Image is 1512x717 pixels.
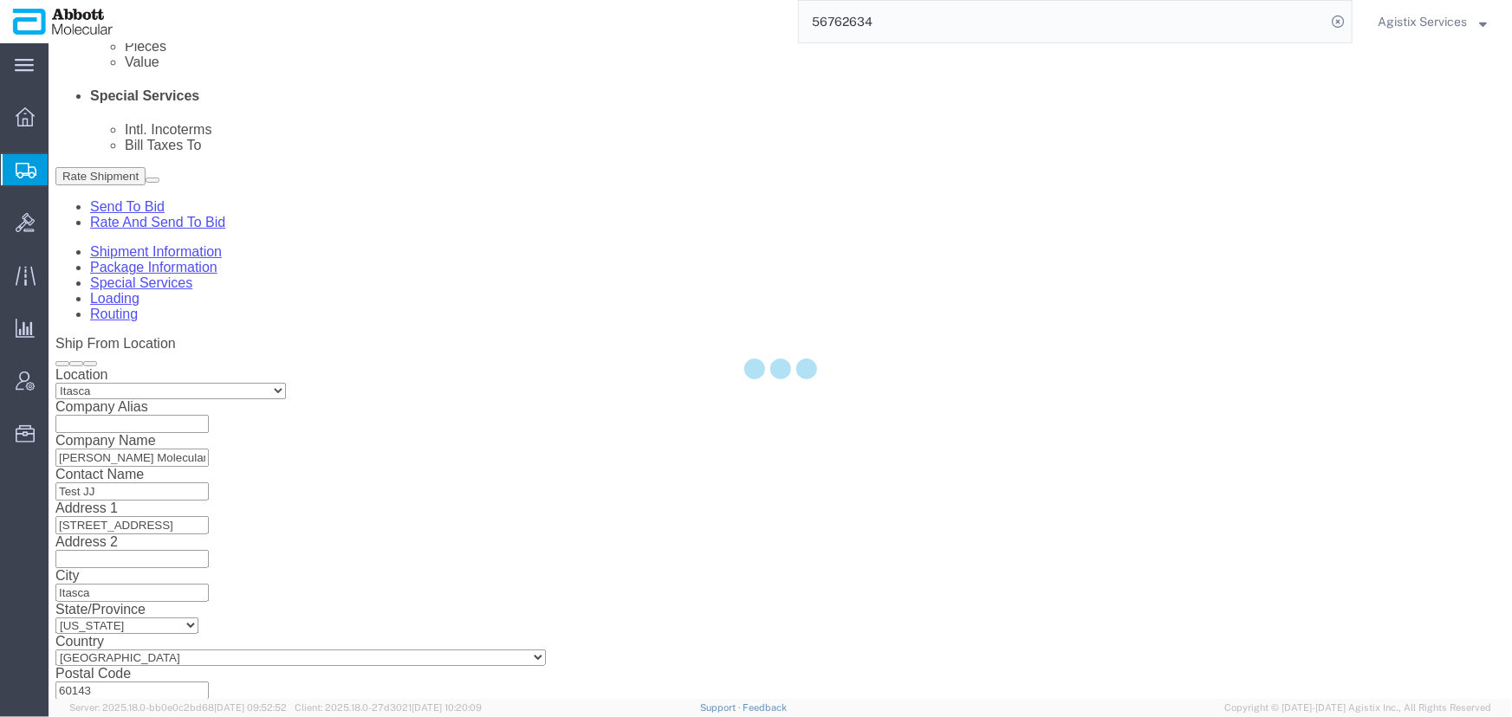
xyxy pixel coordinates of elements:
input: Search for shipment number, reference number [799,1,1326,42]
img: logo [12,9,114,35]
span: Server: 2025.18.0-bb0e0c2bd68 [69,702,287,713]
a: Support [700,702,743,713]
span: [DATE] 10:20:09 [412,702,482,713]
span: [DATE] 09:52:52 [214,702,287,713]
span: Client: 2025.18.0-27d3021 [295,702,482,713]
button: Agistix Services [1377,11,1488,32]
a: Feedback [743,702,788,713]
span: Agistix Services [1378,12,1467,31]
span: Copyright © [DATE]-[DATE] Agistix Inc., All Rights Reserved [1224,701,1491,715]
